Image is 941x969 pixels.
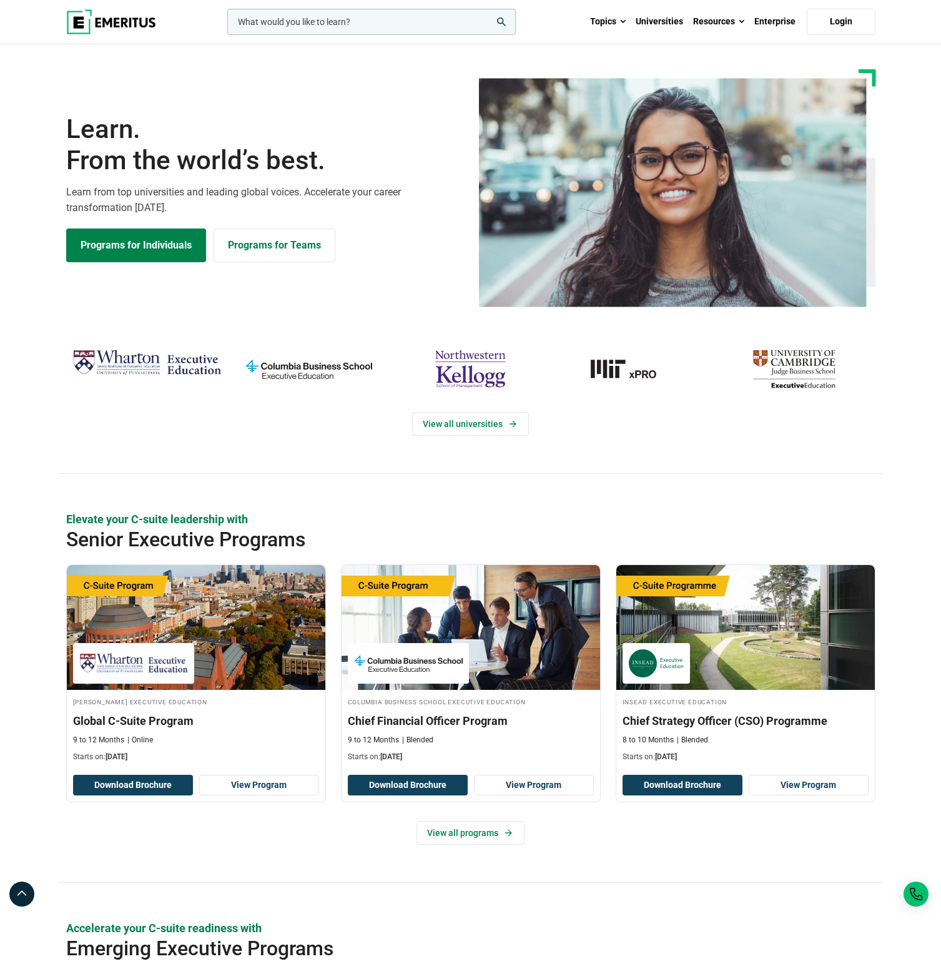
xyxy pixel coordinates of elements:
img: Global C-Suite Program | Online Leadership Course [67,565,325,690]
h4: Columbia Business School Executive Education [348,696,594,707]
h3: Chief Financial Officer Program [348,713,594,729]
a: View all programs [416,821,525,845]
h2: Emerging Executive Programs [66,936,794,961]
a: Login [807,9,875,35]
span: [DATE] [655,752,677,761]
p: Online [127,735,153,745]
a: Leadership Course by Wharton Executive Education - September 24, 2025 Wharton Executive Education... [67,565,325,769]
span: From the world’s best. [66,145,463,176]
a: Explore Programs [66,229,206,262]
button: Download Brochure [348,775,468,796]
img: Chief Financial Officer Program | Online Finance Course [342,565,600,690]
img: Learn from the world's best [479,78,867,307]
p: 9 to 12 Months [348,735,399,745]
img: cambridge-judge-business-school [719,345,869,393]
img: MIT xPRO [558,345,707,393]
img: Wharton Executive Education [79,649,188,677]
img: Columbia Business School Executive Education [354,649,463,677]
p: Learn from top universities and leading global voices. Accelerate your career transformation [DATE]. [66,184,463,216]
a: View Program [199,775,319,796]
button: Download Brochure [623,775,742,796]
h4: INSEAD Executive Education [623,696,869,707]
h3: Global C-Suite Program [73,713,319,729]
input: woocommerce-product-search-field-0 [227,9,516,35]
button: Download Brochure [73,775,193,796]
p: 8 to 10 Months [623,735,674,745]
p: Accelerate your C-suite readiness with [66,920,875,936]
p: Elevate your C-suite leadership with [66,511,875,527]
p: Starts on: [348,752,594,762]
a: View Program [474,775,594,796]
p: Starts on: [623,752,869,762]
a: Explore for Business [214,229,335,262]
img: Chief Strategy Officer (CSO) Programme | Online Leadership Course [616,565,875,690]
a: View Program [749,775,869,796]
a: View Universities [412,412,529,436]
img: INSEAD Executive Education [629,649,684,677]
p: Blended [402,735,433,745]
span: [DATE] [106,752,127,761]
p: Starts on: [73,752,319,762]
h4: [PERSON_NAME] Executive Education [73,696,319,707]
h1: Learn. [66,114,463,177]
h3: Chief Strategy Officer (CSO) Programme [623,713,869,729]
p: 9 to 12 Months [73,735,124,745]
h2: Senior Executive Programs [66,527,794,552]
a: Finance Course by Columbia Business School Executive Education - September 29, 2025 Columbia Busi... [342,565,600,769]
a: Leadership Course by INSEAD Executive Education - October 14, 2025 INSEAD Executive Education INS... [616,565,875,769]
a: MIT-xPRO [558,345,707,393]
span: [DATE] [380,752,402,761]
img: northwestern-kellogg [396,345,545,393]
p: Blended [677,735,708,745]
img: Wharton Executive Education [72,345,222,381]
img: columbia-business-school [234,345,383,393]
